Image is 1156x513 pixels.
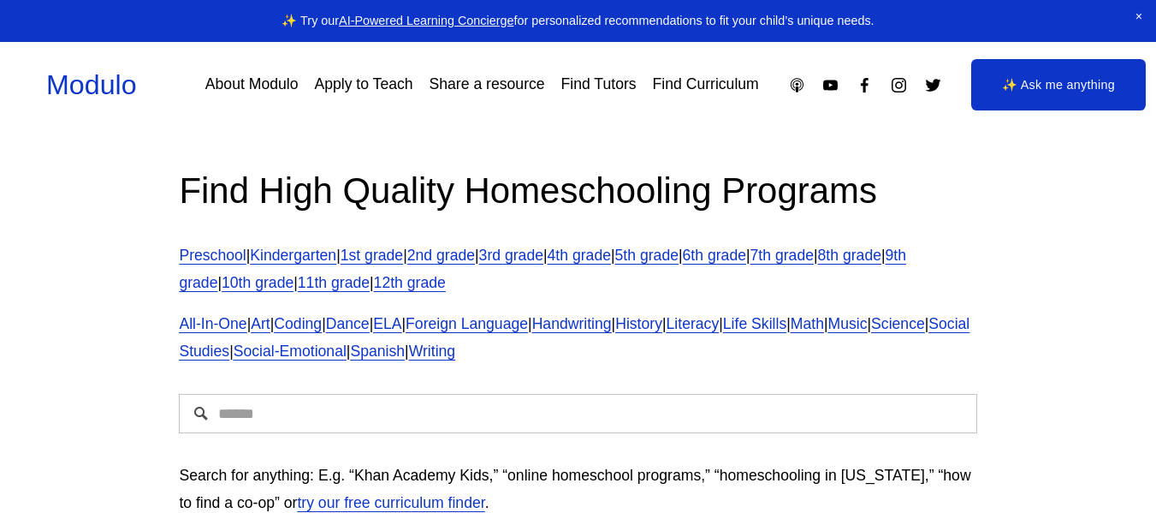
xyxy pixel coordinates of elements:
[788,76,806,94] a: Apple Podcasts
[723,315,786,332] a: Life Skills
[350,343,405,360] a: Spanish
[971,59,1146,110] a: ✨ Ask me anything
[373,315,401,332] a: ELA
[205,70,299,100] a: About Modulo
[179,247,246,264] a: Preschool
[890,76,908,94] a: Instagram
[314,70,412,100] a: Apply to Teach
[274,315,322,332] a: Coding
[856,76,874,94] a: Facebook
[341,247,403,264] a: 1st grade
[615,247,679,264] a: 5th grade
[179,311,976,365] p: | | | | | | | | | | | | | | | |
[407,247,475,264] a: 2nd grade
[430,70,545,100] a: Share a resource
[406,315,528,332] a: Foreign Language
[374,274,446,291] a: 12th grade
[339,14,513,27] a: AI-Powered Learning Concierge
[479,247,543,264] a: 3rd grade
[828,315,868,332] a: Music
[179,315,969,360] a: Social Studies
[409,343,455,360] a: Writing
[821,76,839,94] a: YouTube
[46,69,137,100] a: Modulo
[791,315,824,332] a: Math
[179,168,976,215] h2: Find High Quality Homeschooling Programs
[871,315,925,332] a: Science
[532,315,612,332] a: Handwriting
[615,315,662,332] a: History
[667,315,720,332] a: Literacy
[222,274,293,291] a: 10th grade
[683,247,746,264] a: 6th grade
[653,70,759,100] a: Find Curriculum
[179,394,976,433] input: Search
[179,242,976,296] p: | | | | | | | | | | | | |
[234,343,347,360] a: Social-Emotional
[548,247,611,264] a: 4th grade
[297,494,484,511] a: try our free curriculum finder
[250,247,336,264] a: Kindergarten
[750,247,814,264] a: 7th grade
[326,315,370,332] a: Dance
[818,247,881,264] a: 8th grade
[561,70,637,100] a: Find Tutors
[924,76,942,94] a: Twitter
[251,315,270,332] a: Art
[298,274,370,291] a: 11th grade
[179,315,246,332] a: All-In-One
